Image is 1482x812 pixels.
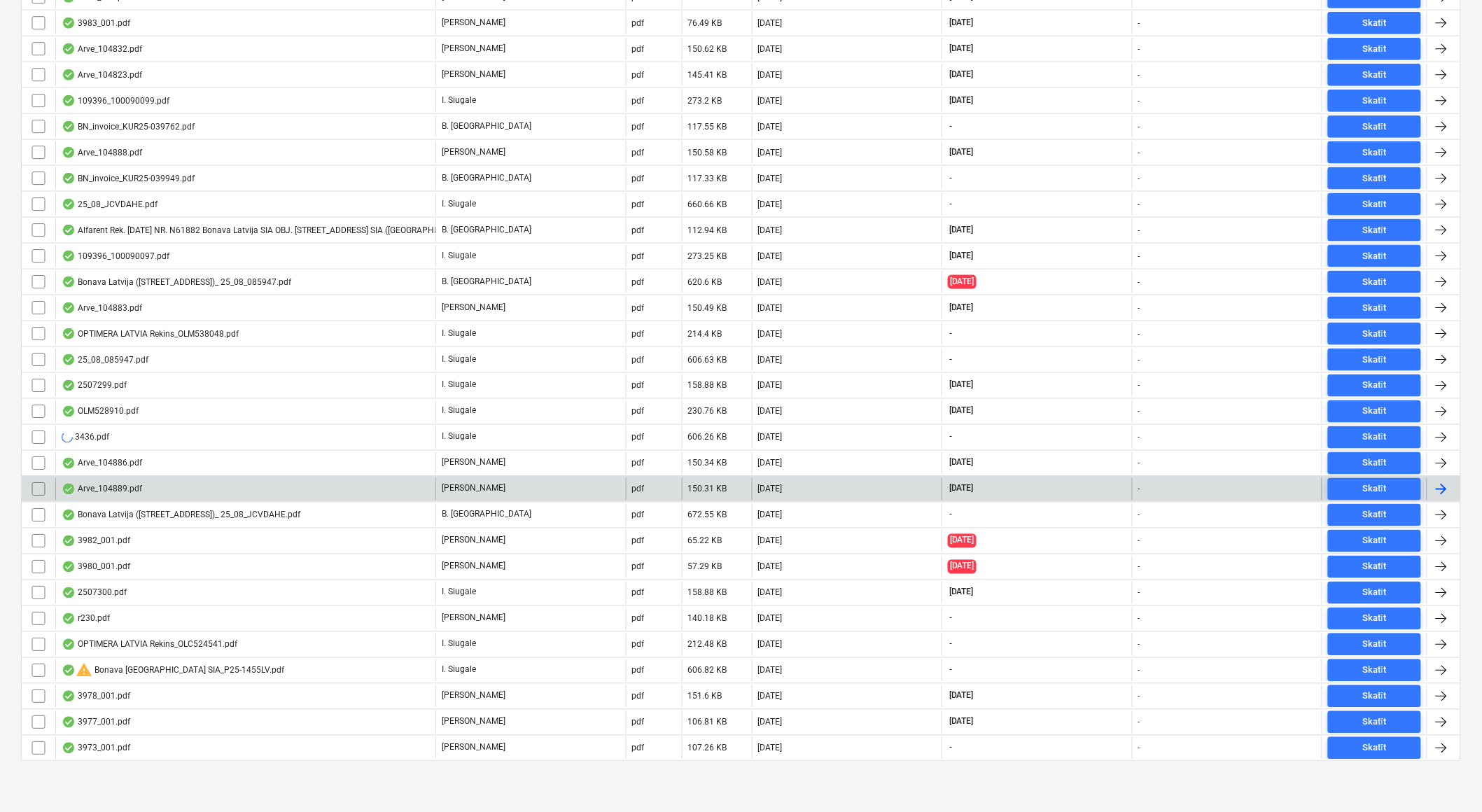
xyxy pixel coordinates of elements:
div: OCR pabeigts [62,561,76,573]
span: - [948,742,953,754]
div: - [1138,484,1140,494]
p: B. [GEOGRAPHIC_DATA] [442,172,531,184]
div: Skatīt [1363,41,1387,57]
div: Bonava [GEOGRAPHIC_DATA] SIA_P25-1455LV.pdf [62,662,284,679]
div: [DATE] [758,148,783,157]
button: Skatīt [1328,711,1421,734]
div: BN_invoice_KUR25-039762.pdf [62,121,195,132]
div: Skatīt [1363,456,1387,472]
div: pdf [632,355,645,365]
div: OCR pabeigts [62,354,76,365]
div: Skatīt [1363,378,1387,394]
div: - [1138,407,1140,416]
span: - [948,509,953,521]
div: 140.18 KB [688,614,727,624]
div: OCR pabeigts [62,43,76,55]
div: 145.41 KB [688,70,727,80]
div: OCR pabeigts [62,121,76,132]
div: pdf [632,277,645,287]
div: Arve_104823.pdf [62,69,142,80]
div: - [1138,381,1140,391]
div: pdf [632,614,645,624]
div: pdf [632,717,645,727]
div: 620.6 KB [688,277,722,287]
div: - [1138,225,1140,235]
div: 3436.pdf [62,432,109,443]
div: 273.2 KB [688,96,722,106]
button: Skatīt [1328,426,1421,449]
div: Skatīt [1363,197,1387,213]
div: 150.62 KB [688,44,727,54]
div: Skatīt [1363,93,1387,109]
button: Skatīt [1328,141,1421,164]
div: pdf [632,536,645,546]
button: Skatīt [1328,659,1421,682]
div: pdf [632,458,645,468]
div: Skatīt [1363,171,1387,187]
button: Skatīt [1328,504,1421,526]
div: Skatīt [1363,248,1387,265]
button: Skatīt [1328,90,1421,112]
div: Skatīt [1363,119,1387,135]
div: 214.4 KB [688,329,722,339]
div: pdf [632,484,645,494]
div: - [1138,122,1140,132]
span: [DATE] [948,560,977,573]
div: OCR pabeigts [62,691,76,702]
button: Skatīt [1328,556,1421,578]
p: I. Siugale [442,587,476,598]
div: OCR pabeigts [62,276,76,288]
div: [DATE] [758,717,783,727]
button: Skatīt [1328,115,1421,138]
div: OCR pabeigts [62,458,76,469]
div: 117.33 KB [688,174,727,183]
div: - [1138,692,1140,701]
div: OCR pabeigts [62,639,76,650]
span: - [948,198,953,210]
p: [PERSON_NAME] [442,612,505,624]
div: - [1138,70,1140,80]
button: Skatīt [1328,323,1421,345]
div: Skatīt [1363,585,1387,601]
div: pdf [632,588,645,598]
span: [DATE] [948,17,975,29]
div: Skatīt [1363,663,1387,679]
span: - [948,638,953,650]
div: Bonava Latvija ([STREET_ADDRESS])_ 25_08_JCVDAHE.pdf [62,510,300,521]
div: - [1138,743,1140,753]
div: [DATE] [758,536,783,546]
div: pdf [632,174,645,183]
div: 672.55 KB [688,510,727,520]
div: pdf [632,433,645,442]
div: 117.55 KB [688,122,727,132]
div: - [1138,329,1140,339]
div: [DATE] [758,122,783,132]
div: 151.6 KB [688,692,722,701]
span: [DATE] [948,250,975,262]
div: [DATE] [758,458,783,468]
div: Skatīt [1363,533,1387,549]
div: Skatīt [1363,507,1387,524]
div: [DATE] [758,484,783,494]
div: - [1138,458,1140,468]
div: 76.49 KB [688,18,722,28]
div: [DATE] [758,433,783,442]
button: Skatīt [1328,374,1421,397]
div: Chat Widget [1412,745,1482,812]
div: [DATE] [758,251,783,261]
div: 25_08_085947.pdf [62,354,148,365]
p: I. Siugale [442,250,476,262]
div: pdf [632,666,645,675]
div: Arve_104889.pdf [62,484,142,495]
div: - [1138,717,1140,727]
div: OCR pabeigts [62,380,76,391]
div: pdf [632,640,645,650]
div: - [1138,355,1140,365]
div: Arve_104888.pdf [62,147,142,158]
div: 158.88 KB [688,381,727,391]
div: [DATE] [758,588,783,598]
div: 3980_001.pdf [62,561,130,573]
div: Skatīt [1363,482,1387,498]
div: OCR pabeigts [62,613,76,624]
div: [DATE] [758,743,783,753]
